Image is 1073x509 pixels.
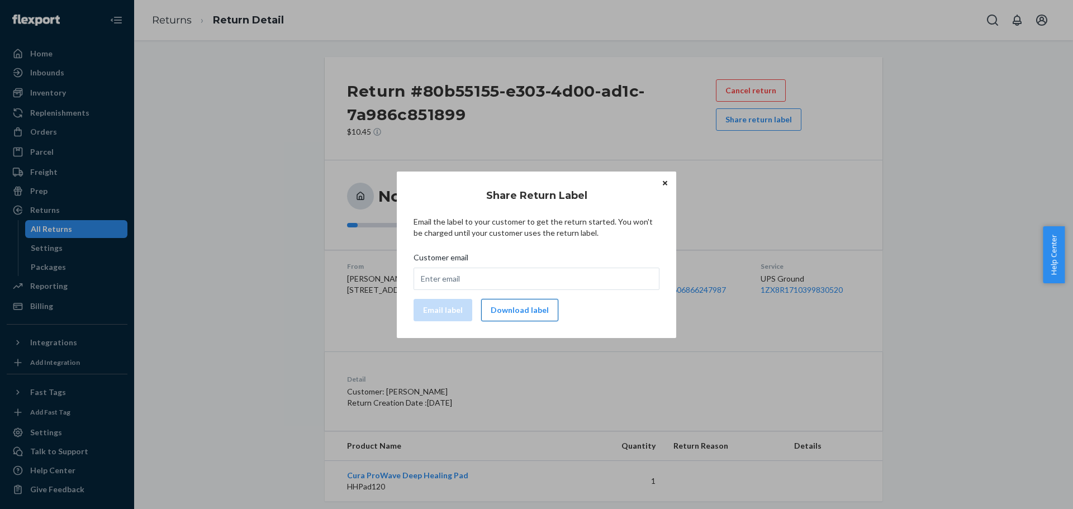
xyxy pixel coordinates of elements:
button: Download label [481,299,558,321]
p: Email the label to your customer to get the return started. You won't be charged until your custo... [414,216,659,239]
input: Customer email [414,268,659,290]
button: Close [659,177,671,189]
h3: Share Return Label [486,188,587,203]
button: Email label [414,299,472,321]
span: Customer email [414,252,468,268]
